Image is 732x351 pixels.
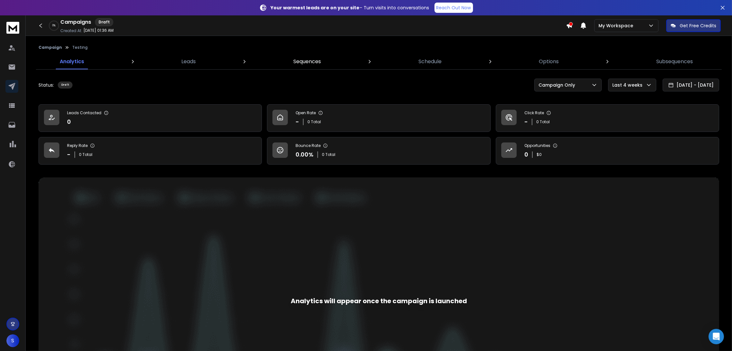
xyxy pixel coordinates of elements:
[67,110,101,116] p: Leads Contacted
[52,24,56,28] p: 0 %
[6,334,19,347] button: S
[524,117,528,126] p: -
[289,54,325,69] a: Sequences
[435,3,473,13] a: Reach Out Now
[296,117,299,126] p: -
[307,119,321,124] p: 0 Total
[267,104,490,132] a: Open Rate-0 Total
[322,152,335,157] p: 0 Total
[656,58,693,65] p: Subsequences
[496,137,719,165] a: Opportunities0$0
[39,45,62,50] button: Campaign
[60,18,91,26] h1: Campaigns
[418,58,442,65] p: Schedule
[663,79,719,91] button: [DATE] - [DATE]
[535,54,563,69] a: Options
[67,117,71,126] p: 0
[524,143,550,148] p: Opportunities
[537,152,542,157] p: $ 0
[267,137,490,165] a: Bounce Rate0.00%0 Total
[95,18,113,26] div: Draft
[524,150,528,159] p: 0
[83,28,114,33] p: [DATE] 01:36 AM
[60,58,84,65] p: Analytics
[652,54,697,69] a: Subsequences
[496,104,719,132] a: Click Rate-0 Total
[296,150,314,159] p: 0.00 %
[67,143,88,148] p: Reply Rate
[293,58,321,65] p: Sequences
[296,143,321,148] p: Bounce Rate
[72,45,88,50] p: Testing
[291,296,467,305] div: Analytics will appear once the campaign is launched
[538,82,578,88] p: Campaign Only
[182,58,196,65] p: Leads
[39,82,54,88] p: Status:
[67,150,71,159] p: -
[39,137,262,165] a: Reply Rate-0 Total
[58,81,73,89] div: Draft
[79,152,92,157] p: 0 Total
[56,54,88,69] a: Analytics
[296,110,316,116] p: Open Rate
[271,4,360,11] strong: Your warmest leads are on your site
[6,22,19,34] img: logo
[39,104,262,132] a: Leads Contacted0
[599,22,636,29] p: My Workspace
[680,22,716,29] p: Get Free Credits
[178,54,200,69] a: Leads
[415,54,445,69] a: Schedule
[271,4,429,11] p: – Turn visits into conversations
[539,58,559,65] p: Options
[612,82,645,88] p: Last 4 weeks
[60,28,82,33] p: Created At:
[666,19,721,32] button: Get Free Credits
[536,119,550,124] p: 0 Total
[709,329,724,344] div: Open Intercom Messenger
[436,4,471,11] p: Reach Out Now
[524,110,544,116] p: Click Rate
